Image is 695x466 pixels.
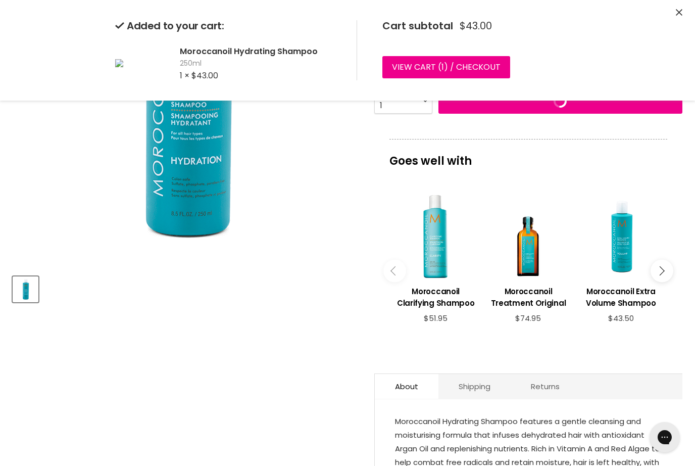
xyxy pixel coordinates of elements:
[374,88,432,114] select: Quantity
[441,61,444,73] span: 1
[180,59,340,69] span: 250ml
[11,273,359,302] div: Product thumbnails
[14,277,37,301] img: Moroccanoil Hydrating Shampoo
[115,59,123,67] img: Moroccanoil Hydrating Shampoo
[580,286,662,309] h3: Moroccanoil Extra Volume Shampoo
[382,56,510,78] a: View cart (1) / Checkout
[460,20,492,32] span: $43.00
[394,278,477,314] a: View product:Moroccanoil Clarifying Shampoo
[511,374,580,399] a: Returns
[180,70,189,81] span: 1 ×
[382,19,453,33] span: Cart subtotal
[180,46,340,57] h2: Moroccanoil Hydrating Shampoo
[394,286,477,309] h3: Moroccanoil Clarifying Shampoo
[191,70,218,81] span: $43.00
[515,313,541,323] span: $74.95
[676,8,682,18] button: Close
[438,374,511,399] a: Shipping
[424,313,448,323] span: $51.95
[580,278,662,314] a: View product:Moroccanoil Extra Volume Shampoo
[487,286,569,309] h3: Moroccanoil Treatment Original
[644,418,685,456] iframe: Gorgias live chat messenger
[389,139,667,172] p: Goes well with
[115,20,340,32] h2: Added to your cart:
[608,313,634,323] span: $43.50
[375,374,438,399] a: About
[487,278,569,314] a: View product:Moroccanoil Treatment Original
[13,276,38,302] button: Moroccanoil Hydrating Shampoo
